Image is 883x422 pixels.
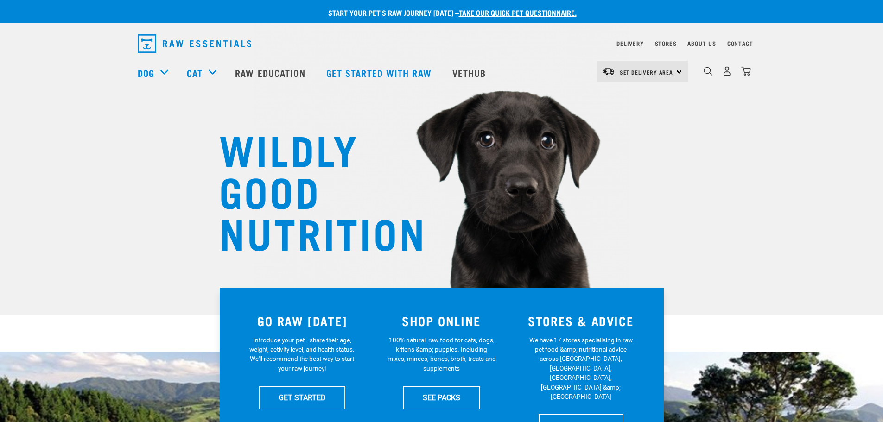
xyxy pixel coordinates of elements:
[130,31,753,57] nav: dropdown navigation
[138,66,154,80] a: Dog
[722,66,732,76] img: user.png
[603,67,615,76] img: van-moving.png
[655,42,677,45] a: Stores
[377,314,506,328] h3: SHOP ONLINE
[687,42,716,45] a: About Us
[616,42,643,45] a: Delivery
[517,314,645,328] h3: STORES & ADVICE
[459,10,577,14] a: take our quick pet questionnaire.
[187,66,203,80] a: Cat
[527,335,635,402] p: We have 17 stores specialising in raw pet food &amp; nutritional advice across [GEOGRAPHIC_DATA],...
[238,314,367,328] h3: GO RAW [DATE]
[741,66,751,76] img: home-icon@2x.png
[704,67,712,76] img: home-icon-1@2x.png
[403,386,480,409] a: SEE PACKS
[248,335,356,373] p: Introduce your pet—share their age, weight, activity level, and health status. We'll recommend th...
[443,54,498,91] a: Vethub
[219,127,405,252] h1: WILDLY GOOD NUTRITION
[259,386,345,409] a: GET STARTED
[138,34,251,53] img: Raw Essentials Logo
[620,70,673,74] span: Set Delivery Area
[727,42,753,45] a: Contact
[226,54,317,91] a: Raw Education
[387,335,496,373] p: 100% natural, raw food for cats, dogs, kittens &amp; puppies. Including mixes, minces, bones, bro...
[317,54,443,91] a: Get started with Raw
